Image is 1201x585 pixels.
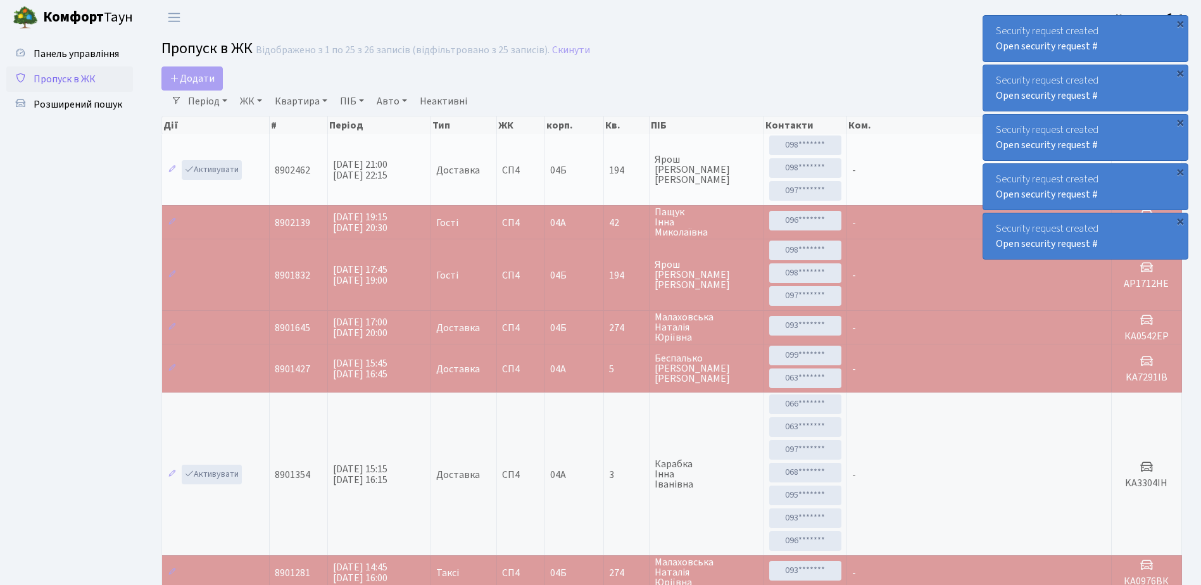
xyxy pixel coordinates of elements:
a: Період [183,91,232,112]
b: Консьєрж б. 4. [1116,11,1186,25]
span: Пащук Інна Миколаївна [655,207,758,237]
span: 194 [609,270,644,280]
span: СП4 [502,470,539,480]
span: Гості [436,218,458,228]
span: 04Б [550,566,567,580]
span: Таксі [436,568,459,578]
div: × [1174,17,1186,30]
span: [DATE] 17:45 [DATE] 19:00 [333,263,387,287]
span: Доставка [436,165,480,175]
span: - [852,268,856,282]
th: корп. [545,116,605,134]
th: Період [328,116,431,134]
h5: AP1712HE [1117,278,1176,290]
span: 8902139 [275,216,310,230]
span: Пропуск в ЖК [34,72,96,86]
div: × [1174,165,1186,178]
a: Open security request # [996,187,1098,201]
span: [DATE] 15:15 [DATE] 16:15 [333,462,387,487]
h5: KA7291IB [1117,372,1176,384]
th: Ком. [847,116,1112,134]
span: 8901354 [275,468,310,482]
span: 04Б [550,163,567,177]
span: 3 [609,470,644,480]
a: Активувати [182,160,242,180]
span: Ярош [PERSON_NAME] [PERSON_NAME] [655,154,758,185]
span: Додати [170,72,215,85]
span: Доставка [436,364,480,374]
a: Open security request # [996,39,1098,53]
div: Security request created [983,65,1188,111]
div: × [1174,215,1186,227]
span: 8901832 [275,268,310,282]
span: СП4 [502,364,539,374]
a: ПІБ [335,91,369,112]
span: Малаховська Наталія Юріївна [655,312,758,343]
span: 04Б [550,268,567,282]
span: 42 [609,218,644,228]
span: - [852,216,856,230]
a: Open security request # [996,138,1098,152]
span: [DATE] 17:00 [DATE] 20:00 [333,315,387,340]
span: [DATE] 21:00 [DATE] 22:15 [333,158,387,182]
span: Ярош [PERSON_NAME] [PERSON_NAME] [655,260,758,290]
th: Дії [162,116,270,134]
a: Розширений пошук [6,92,133,117]
th: Кв. [604,116,650,134]
b: Комфорт [43,7,104,27]
span: СП4 [502,165,539,175]
button: Переключити навігацію [158,7,190,28]
th: ЖК [497,116,545,134]
span: [DATE] 15:45 [DATE] 16:45 [333,356,387,381]
span: СП4 [502,270,539,280]
span: 04Б [550,321,567,335]
th: Тип [431,116,498,134]
span: 04А [550,216,566,230]
span: Беспалько [PERSON_NAME] [PERSON_NAME] [655,353,758,384]
span: СП4 [502,218,539,228]
th: Контакти [764,116,847,134]
th: # [270,116,328,134]
img: logo.png [13,5,38,30]
span: 8901645 [275,321,310,335]
span: 194 [609,165,644,175]
a: Квартира [270,91,332,112]
div: Security request created [983,16,1188,61]
a: Неактивні [415,91,472,112]
span: 5 [609,364,644,374]
span: 8901427 [275,362,310,376]
span: Доставка [436,323,480,333]
span: Пропуск в ЖК [161,37,253,60]
span: - [852,321,856,335]
span: 04А [550,468,566,482]
div: × [1174,116,1186,129]
span: Доставка [436,470,480,480]
span: Панель управління [34,47,119,61]
span: - [852,468,856,482]
span: 04А [550,362,566,376]
span: СП4 [502,568,539,578]
a: Додати [161,66,223,91]
span: - [852,566,856,580]
a: Авто [372,91,412,112]
span: Карабка Інна Іванівна [655,459,758,489]
h5: КА0542ЕР [1117,330,1176,343]
span: Таун [43,7,133,28]
a: Open security request # [996,237,1098,251]
a: Активувати [182,465,242,484]
span: - [852,362,856,376]
a: Скинути [552,44,590,56]
span: [DATE] 19:15 [DATE] 20:30 [333,210,387,235]
span: 274 [609,323,644,333]
div: Відображено з 1 по 25 з 26 записів (відфільтровано з 25 записів). [256,44,550,56]
div: Security request created [983,115,1188,160]
div: × [1174,66,1186,79]
span: - [852,163,856,177]
span: 274 [609,568,644,578]
div: Security request created [983,213,1188,259]
span: СП4 [502,323,539,333]
span: 8902462 [275,163,310,177]
span: Розширений пошук [34,97,122,111]
span: [DATE] 14:45 [DATE] 16:00 [333,560,387,585]
a: ЖК [235,91,267,112]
